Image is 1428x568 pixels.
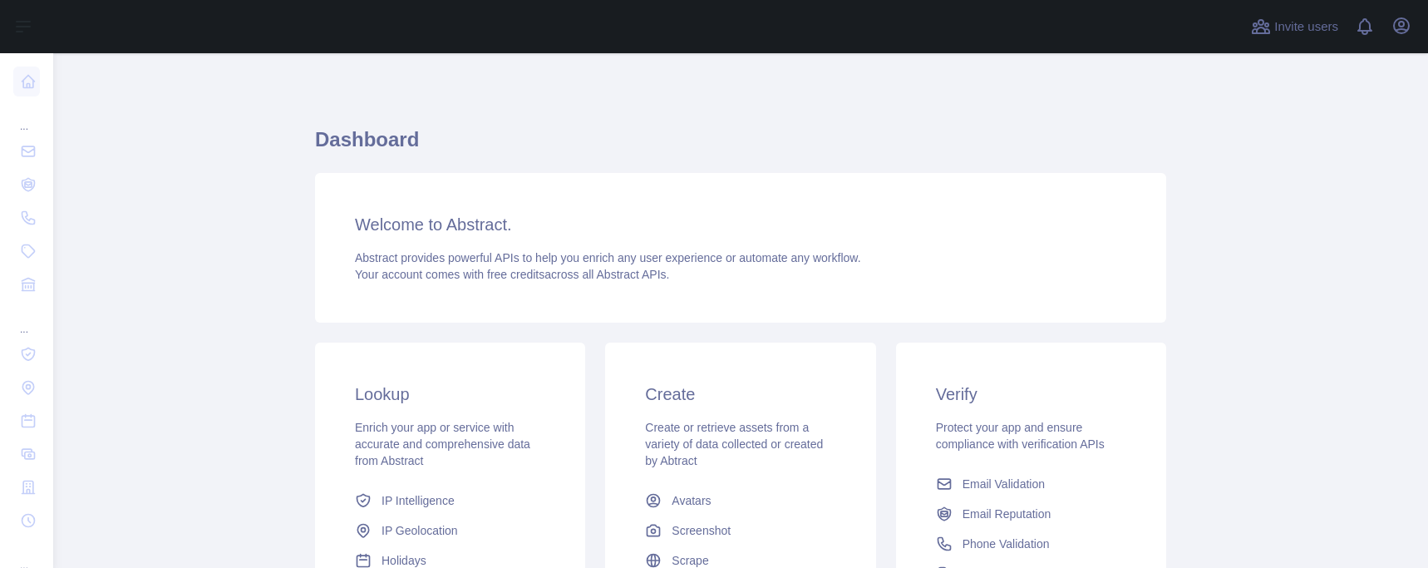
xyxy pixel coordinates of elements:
[355,251,861,264] span: Abstract provides powerful APIs to help you enrich any user experience or automate any workflow.
[638,516,842,546] a: Screenshot
[315,126,1166,166] h1: Dashboard
[382,492,455,509] span: IP Intelligence
[936,421,1105,451] span: Protect your app and ensure compliance with verification APIs
[355,213,1126,236] h3: Welcome to Abstract.
[963,506,1051,522] span: Email Reputation
[355,383,545,406] h3: Lookup
[13,100,40,133] div: ...
[487,268,544,281] span: free credits
[929,529,1133,559] a: Phone Validation
[13,303,40,336] div: ...
[645,383,835,406] h3: Create
[672,492,711,509] span: Avatars
[645,421,823,467] span: Create or retrieve assets from a variety of data collected or created by Abtract
[936,383,1126,406] h3: Verify
[348,516,552,546] a: IP Geolocation
[638,486,842,516] a: Avatars
[963,476,1045,492] span: Email Validation
[348,486,552,516] a: IP Intelligence
[929,499,1133,529] a: Email Reputation
[963,536,1050,552] span: Phone Validation
[355,268,669,281] span: Your account comes with across all Abstract APIs.
[355,421,530,467] span: Enrich your app or service with accurate and comprehensive data from Abstract
[929,469,1133,499] a: Email Validation
[672,522,731,539] span: Screenshot
[1248,13,1342,40] button: Invite users
[1274,17,1338,37] span: Invite users
[382,522,458,539] span: IP Geolocation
